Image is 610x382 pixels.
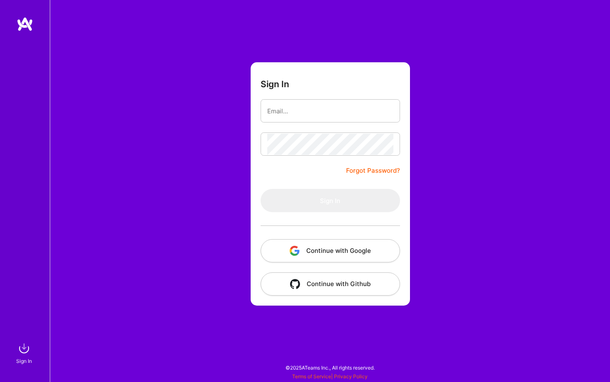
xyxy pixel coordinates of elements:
[292,373,368,380] span: |
[346,166,400,176] a: Forgot Password?
[334,373,368,380] a: Privacy Policy
[16,340,32,357] img: sign in
[16,357,32,365] div: Sign In
[290,246,300,256] img: icon
[261,189,400,212] button: Sign In
[50,357,610,378] div: © 2025 ATeams Inc., All rights reserved.
[261,272,400,296] button: Continue with Github
[290,279,300,289] img: icon
[292,373,331,380] a: Terms of Service
[261,79,289,89] h3: Sign In
[17,340,32,365] a: sign inSign In
[261,239,400,262] button: Continue with Google
[17,17,33,32] img: logo
[267,100,393,122] input: Email...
